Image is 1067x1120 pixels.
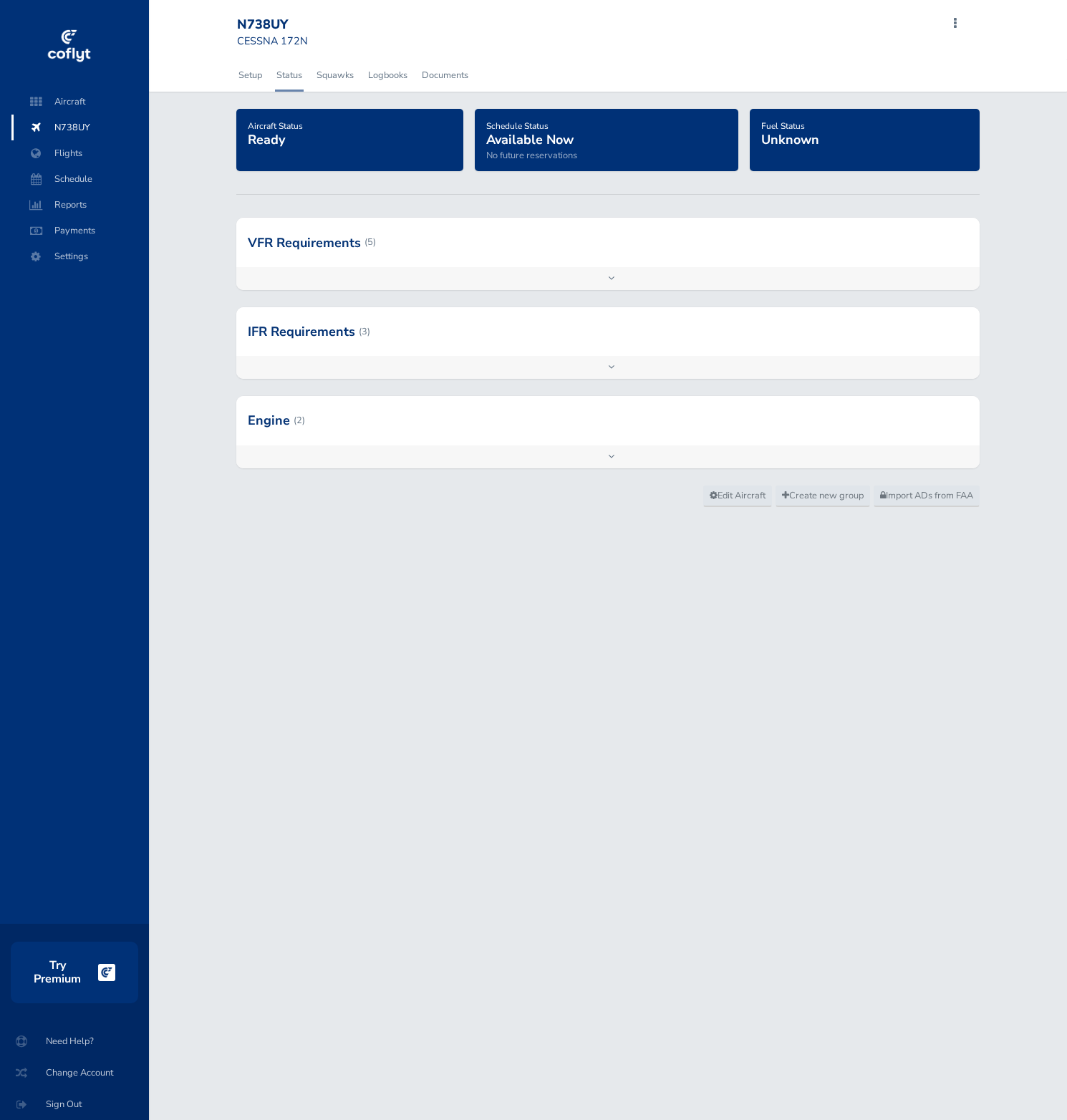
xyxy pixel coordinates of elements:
[17,1028,132,1054] span: Need Help?
[761,131,819,148] span: Unknown
[367,59,409,91] a: Logbooks
[98,964,115,981] img: logo-cutout-36eb63279f07f6b8d7cd6768125e8e0981899f3e13feaf510bb36f52e68e4ab9.png
[17,1091,132,1117] span: Sign Out
[874,486,980,507] button: Import ADs from FAA
[761,120,805,132] span: Fuel Status
[26,243,135,269] span: Settings
[776,486,870,507] a: Create new group
[237,17,340,33] div: N738UY
[275,59,304,91] a: Status
[710,489,766,502] span: Edit Aircraft
[237,59,264,91] a: Setup
[703,486,772,507] a: Edit Aircraft
[486,120,549,132] span: Schedule Status
[26,218,135,243] span: Payments
[486,149,577,162] span: No future reservations
[486,131,574,148] span: Available Now
[34,959,81,986] h3: Try Premium
[26,89,135,115] span: Aircraft
[248,120,303,132] span: Aircraft Status
[237,34,308,48] small: CESSNA 172N
[782,489,864,502] span: Create new group
[880,489,973,502] span: Import ADs from FAA
[248,131,285,148] span: Ready
[315,59,355,91] a: Squawks
[26,115,135,140] span: N738UY
[26,192,135,218] span: Reports
[26,166,135,192] span: Schedule
[26,140,135,166] span: Flights
[45,25,92,68] img: coflyt logo
[486,116,574,149] a: Schedule StatusAvailable Now
[420,59,470,91] a: Documents
[17,1060,132,1086] span: Change Account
